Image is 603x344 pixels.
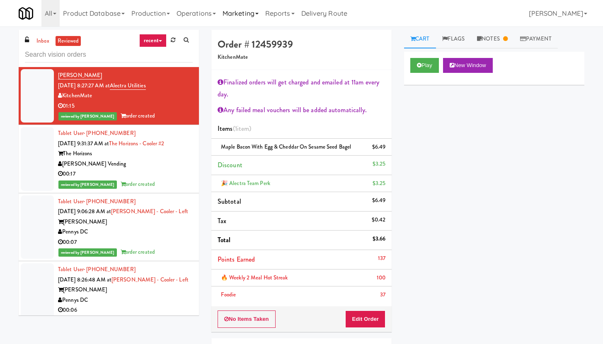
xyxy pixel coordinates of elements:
[111,276,189,284] a: [PERSON_NAME] - Cooler - Left
[139,34,167,47] a: recent
[218,104,385,116] div: Any failed meal vouchers will be added automatically.
[221,143,351,151] span: Maple Bacon with Egg & Cheddar on Sesame Seed Bagel
[218,310,276,328] button: No Items Taken
[372,142,386,152] div: $6.49
[218,160,242,170] span: Discount
[121,180,155,188] span: order created
[58,276,111,284] span: [DATE] 8:26:48 AM at
[373,159,386,169] div: $3.25
[121,112,155,120] span: order created
[373,178,386,189] div: $3.25
[218,54,385,60] h5: KitchenMate
[58,197,136,205] a: Tablet User· [PHONE_NUMBER]
[58,112,117,120] span: reviewed by [PERSON_NAME]
[58,129,136,137] a: Tablet User· [PHONE_NUMBER]
[514,30,558,48] a: Payment
[58,237,193,248] div: 00:07
[372,195,386,206] div: $6.49
[58,82,110,89] span: [DATE] 8:27:27 AM at
[221,291,236,298] span: Foodie
[404,30,436,48] a: Cart
[233,124,252,133] span: (1 )
[218,235,231,245] span: Total
[109,140,164,147] a: The Horizons - Cooler #2
[218,197,241,206] span: Subtotal
[25,47,193,63] input: Search vision orders
[218,216,226,226] span: Tax
[84,129,136,137] span: · [PHONE_NUMBER]
[436,30,471,48] a: Flags
[19,261,199,330] li: Tablet User· [PHONE_NUMBER][DATE] 8:26:48 AM at[PERSON_NAME] - Cooler - Left[PERSON_NAME]Pennys D...
[58,91,193,101] div: KitchenMate
[58,180,117,189] span: reviewed by [PERSON_NAME]
[218,39,385,50] h4: Order # 12459939
[19,6,33,21] img: Micromart
[221,274,288,281] span: 🔥 Weekly 2 Meal Hot Streak
[58,248,117,257] span: reviewed by [PERSON_NAME]
[58,265,136,273] a: Tablet User· [PHONE_NUMBER]
[58,227,193,237] div: Pennys DC
[84,265,136,273] span: · [PHONE_NUMBER]
[111,207,188,215] a: [PERSON_NAME] - Cooler - Left
[345,310,385,328] button: Edit Order
[218,255,255,264] span: Points Earned
[58,101,193,111] div: 01:15
[58,305,193,315] div: 00:06
[19,67,199,125] li: [PERSON_NAME][DATE] 8:27:27 AM atAlectra UtilitiesKitchenMate01:15reviewed by [PERSON_NAME]order ...
[34,36,51,46] a: inbox
[58,140,109,147] span: [DATE] 9:31:37 AM at
[19,193,199,262] li: Tablet User· [PHONE_NUMBER][DATE] 9:06:28 AM at[PERSON_NAME] - Cooler - Left[PERSON_NAME]Pennys D...
[58,295,193,306] div: Pennys DC
[380,290,385,300] div: 37
[121,248,155,256] span: order created
[372,215,386,225] div: $0.42
[19,125,199,193] li: Tablet User· [PHONE_NUMBER][DATE] 9:31:37 AM atThe Horizons - Cooler #2The Horizons[PERSON_NAME] ...
[237,124,249,133] ng-pluralize: item
[58,71,102,79] a: [PERSON_NAME]
[221,179,270,187] span: 🎉 Alectra Team Perk
[373,234,386,244] div: $3.66
[471,30,514,48] a: Notes
[443,58,493,73] button: New Window
[410,58,439,73] button: Play
[218,124,251,133] span: Items
[110,82,146,90] a: Alectra Utilities
[56,36,81,46] a: reviewed
[84,197,136,205] span: · [PHONE_NUMBER]
[58,207,111,215] span: [DATE] 9:06:28 AM at
[58,149,193,159] div: The Horizons
[378,253,385,264] div: 137
[58,159,193,169] div: [PERSON_NAME] Vending
[58,217,193,227] div: [PERSON_NAME]
[58,169,193,179] div: 00:17
[58,285,193,295] div: [PERSON_NAME]
[377,273,385,283] div: 100
[218,76,385,101] div: Finalized orders will get charged and emailed at 11am every day.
